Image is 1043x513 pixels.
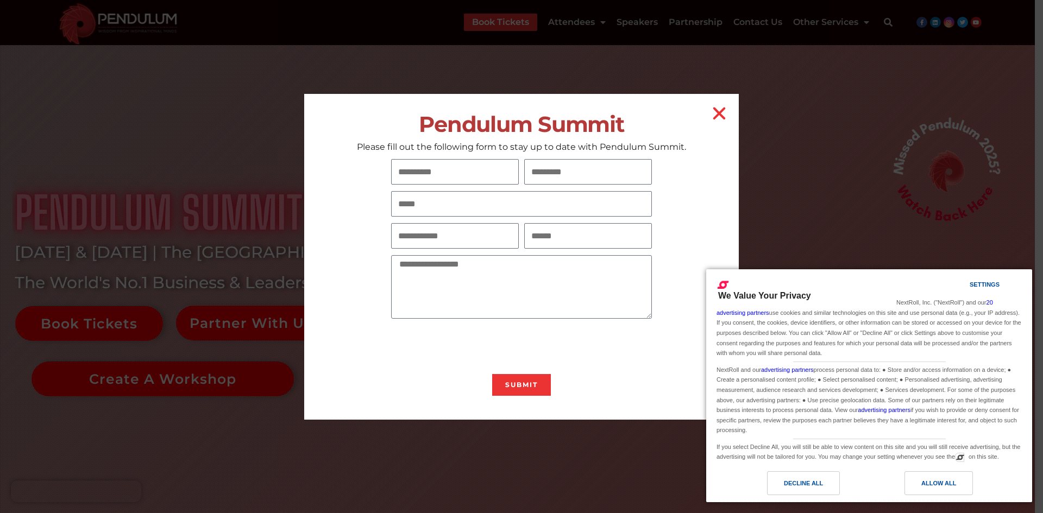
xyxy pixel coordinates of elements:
[391,325,556,368] iframe: reCAPTCHA
[711,105,728,122] a: Close
[858,407,910,413] a: advertising partners
[713,471,869,501] a: Decline All
[717,299,993,316] a: 20 advertising partners
[304,141,739,153] p: Please fill out the following form to stay up to date with Pendulum Summit.
[505,382,538,388] span: Submit
[784,477,823,489] div: Decline All
[921,477,956,489] div: Allow All
[761,366,814,373] a: advertising partners
[714,362,1024,436] div: NextRoll and our process personal data to: ● Store and/or access information on a device; ● Creat...
[970,278,1000,290] div: Settings
[492,374,551,396] button: Submit
[304,112,739,136] h2: Pendulum Summit
[951,276,977,296] a: Settings
[714,439,1024,463] div: If you select Decline All, you will still be able to view content on this site and you will still...
[718,291,811,300] span: We Value Your Privacy
[869,471,1026,501] a: Allow All
[714,296,1024,359] div: NextRoll, Inc. ("NextRoll") and our use cookies and similar technologies on this site and use per...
